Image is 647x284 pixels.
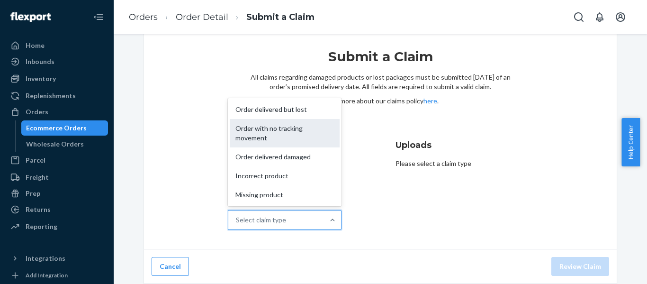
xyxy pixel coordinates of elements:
[26,254,65,263] div: Integrations
[423,97,437,105] a: here
[6,170,108,185] a: Freight
[230,147,340,166] div: Order delivered damaged
[26,189,40,198] div: Prep
[395,139,533,151] h3: Uploads
[6,88,108,103] a: Replenishments
[26,173,49,182] div: Freight
[6,202,108,217] a: Returns
[10,12,51,22] img: Flexport logo
[26,57,54,66] div: Inbounds
[26,107,48,117] div: Orders
[250,48,511,73] h1: Submit a Claim
[6,54,108,69] a: Inbounds
[6,219,108,234] a: Reporting
[6,186,108,201] a: Prep
[6,71,108,86] a: Inventory
[26,271,68,279] div: Add Integration
[6,104,108,119] a: Orders
[26,222,57,231] div: Reporting
[26,91,76,101] div: Replenishments
[26,74,56,83] div: Inventory
[590,8,609,27] button: Open notifications
[611,8,630,27] button: Open account menu
[250,96,511,106] p: Learn more about our claims policy .
[6,153,108,168] a: Parcel
[236,215,286,225] div: Select claim type
[6,38,108,53] a: Home
[246,12,315,22] a: Submit a Claim
[176,12,228,22] a: Order Detail
[26,139,84,149] div: Wholesale Orders
[230,119,340,147] div: Order with no tracking movement
[21,120,108,136] a: Ecommerce Orders
[395,159,533,168] p: Please select a claim type
[26,205,51,214] div: Returns
[89,8,108,27] button: Close Navigation
[6,270,108,281] a: Add Integration
[230,166,340,185] div: Incorrect product
[250,73,511,92] p: All claims regarding damaged products or lost packages must be submitted [DATE] of an order’s pro...
[6,251,108,266] button: Integrations
[26,41,45,50] div: Home
[152,257,189,276] button: Cancel
[129,12,158,22] a: Orders
[121,3,322,31] ol: breadcrumbs
[230,185,340,204] div: Missing product
[26,123,87,133] div: Ecommerce Orders
[621,118,640,166] button: Help Center
[26,156,45,165] div: Parcel
[230,100,340,119] div: Order delivered but lost
[569,8,588,27] button: Open Search Box
[21,137,108,152] a: Wholesale Orders
[551,257,609,276] button: Review Claim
